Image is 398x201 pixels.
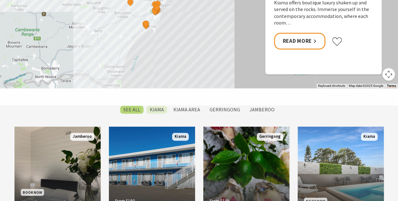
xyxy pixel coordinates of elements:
[2,80,22,88] a: Open this area in Google Maps (opens a new window)
[142,21,150,29] button: See detail about Seven Mile Beach Holiday Park
[382,68,395,81] button: Map camera controls
[142,19,150,27] button: See detail about Discovery Parks - Gerroa
[147,106,167,114] label: Kiama
[21,189,44,195] span: Book Now
[274,33,325,49] a: Read More
[70,133,94,141] span: Jamberoo
[318,84,345,88] button: Keyboard shortcuts
[349,84,383,87] span: Map data ©2025 Google
[151,6,159,14] button: See detail about Coast and Country Holidays
[246,106,278,114] label: Jamberoo
[361,133,378,141] span: Kiama
[206,106,243,114] label: Gerringong
[153,3,161,11] button: See detail about Werri Beach Holiday Park
[172,133,189,141] span: Kiama
[2,80,22,88] img: Google
[120,106,143,114] label: SEE All
[257,133,283,141] span: Gerringong
[387,84,396,88] a: Terms (opens in new tab)
[332,37,342,46] button: Click to favourite The Sebel Kiama
[170,106,203,114] label: Kiama Area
